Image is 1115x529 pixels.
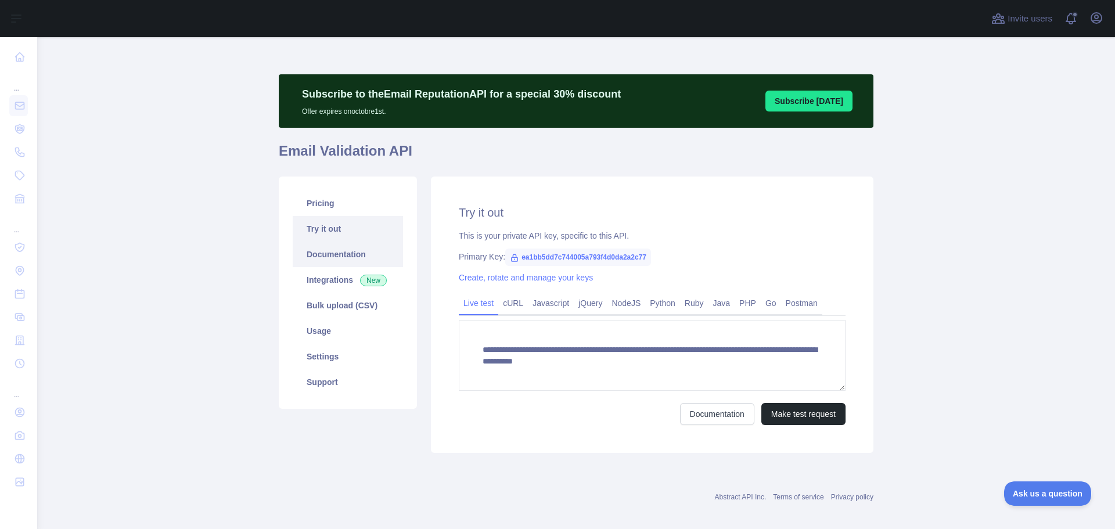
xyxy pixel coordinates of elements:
[574,294,607,312] a: jQuery
[9,70,28,93] div: ...
[293,293,403,318] a: Bulk upload (CSV)
[459,230,846,242] div: This is your private API key, specific to this API.
[765,91,853,111] button: Subscribe [DATE]
[607,294,645,312] a: NodeJS
[9,211,28,235] div: ...
[761,403,846,425] button: Make test request
[293,344,403,369] a: Settings
[9,376,28,400] div: ...
[459,294,498,312] a: Live test
[459,273,593,282] a: Create, rotate and manage your keys
[459,251,846,262] div: Primary Key:
[1008,12,1052,26] span: Invite users
[302,102,621,116] p: Offer expires on octobre 1st.
[302,86,621,102] p: Subscribe to the Email Reputation API for a special 30 % discount
[293,190,403,216] a: Pricing
[528,294,574,312] a: Javascript
[279,142,873,170] h1: Email Validation API
[989,9,1055,28] button: Invite users
[360,275,387,286] span: New
[293,318,403,344] a: Usage
[293,242,403,267] a: Documentation
[831,493,873,501] a: Privacy policy
[459,204,846,221] h2: Try it out
[781,294,822,312] a: Postman
[505,249,651,266] span: ea1bb5dd7c744005a793f4d0da2a2c77
[708,294,735,312] a: Java
[1004,481,1092,506] iframe: Toggle Customer Support
[761,294,781,312] a: Go
[773,493,823,501] a: Terms of service
[293,369,403,395] a: Support
[293,216,403,242] a: Try it out
[680,403,754,425] a: Documentation
[498,294,528,312] a: cURL
[645,294,680,312] a: Python
[293,267,403,293] a: Integrations New
[680,294,708,312] a: Ruby
[735,294,761,312] a: PHP
[715,493,767,501] a: Abstract API Inc.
